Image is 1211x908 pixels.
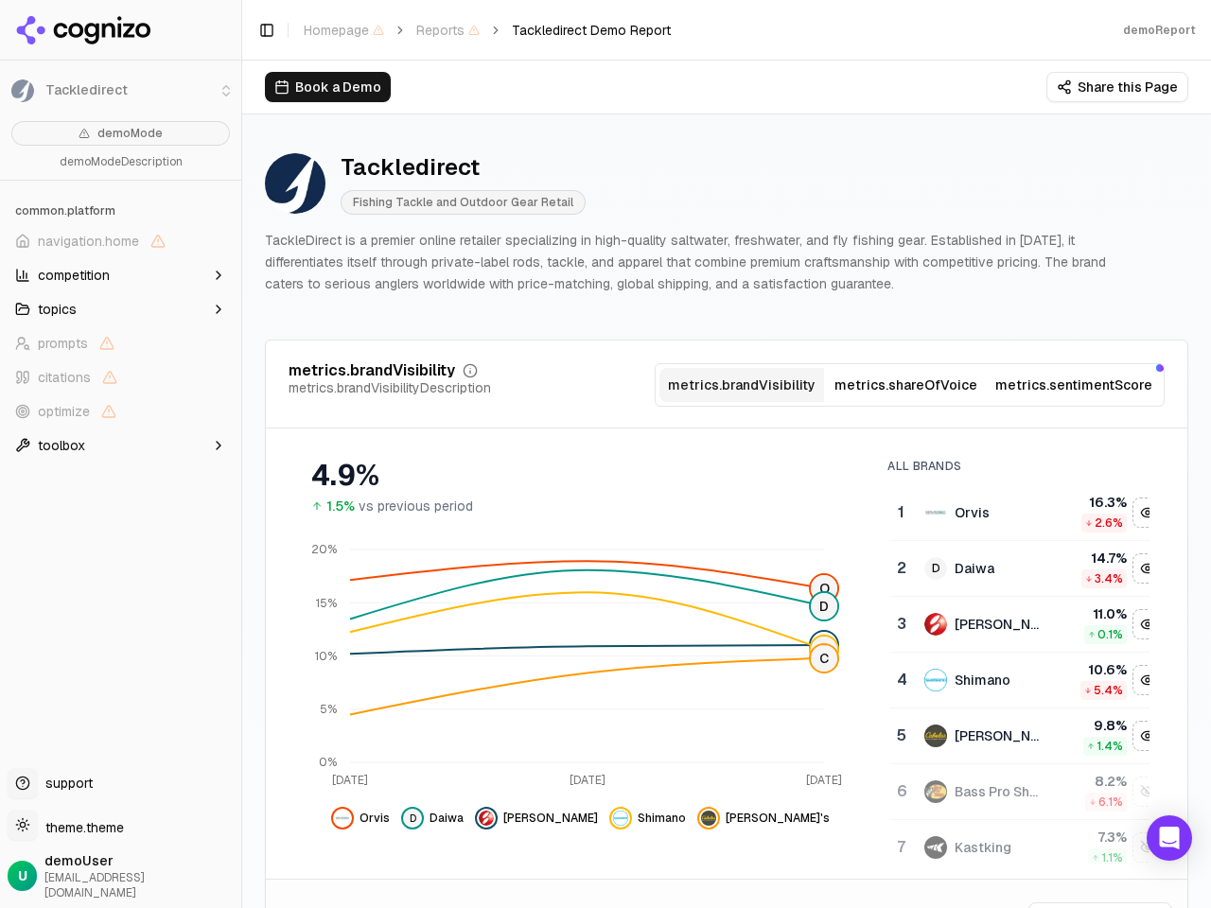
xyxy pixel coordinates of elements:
div: 2 [897,557,905,580]
button: metrics.shareOfVoice [824,368,989,402]
div: Open Intercom Messenger [1147,815,1192,861]
div: 4.9% [311,459,850,493]
button: navigation.hide simms data [1132,609,1163,639]
tr: 5cabela's[PERSON_NAME]'s9.8%1.4%navigation.hide cabela's data [889,708,1164,764]
button: navigation.show kastking data [1132,832,1163,863]
button: metrics.brandVisibility [659,368,824,402]
span: C [811,645,837,672]
span: theme.theme [38,819,124,836]
div: metrics.brandVisibilityDescription [289,378,491,397]
div: common.platform [8,196,234,226]
button: navigation.hide daiwa data [1132,553,1163,584]
span: Tackledirect Demo Report [512,21,671,40]
button: navigation.show bass pro shops data [1132,777,1163,807]
img: bass pro shops [924,780,947,803]
span: toolbox [38,436,85,455]
span: topics [38,300,77,319]
span: 0.1 % [1097,627,1123,642]
span: optimize [38,402,90,421]
div: All Brands [887,459,1150,474]
span: [PERSON_NAME] [503,811,598,826]
div: 8.2 % [1059,772,1127,791]
tspan: 15% [316,596,337,611]
span: O [811,576,837,602]
div: [PERSON_NAME] [955,615,1044,634]
img: shimano [924,669,947,691]
tspan: [DATE] [570,773,605,788]
span: [EMAIL_ADDRESS][DOMAIN_NAME] [44,870,234,900]
span: demoUser [44,851,234,870]
span: 1.5% [326,497,355,515]
tspan: 5% [320,702,337,717]
img: TackleDirect [265,153,325,214]
div: 1 [897,501,905,524]
tr: 2DDaiwa14.7%3.4%navigation.hide daiwa data [889,541,1164,597]
div: 4 [897,669,905,691]
span: support [38,774,93,793]
span: prompts [38,334,88,353]
span: D [924,557,947,580]
p: TackleDirect is a premier online retailer specializing in high-quality saltwater, freshwater, and... [265,230,1113,294]
button: navigation.hide orvis data [331,807,390,829]
tspan: 10% [315,649,337,664]
button: navigation.hide shimano data [1132,665,1163,695]
span: U [18,866,27,885]
div: [PERSON_NAME]'s [955,726,1044,745]
span: S [811,632,837,658]
span: 6.1 % [1098,794,1123,810]
div: 5 [897,725,905,747]
div: Shimano [955,671,1010,690]
div: 11.0 % [1059,604,1127,623]
button: competition [8,260,234,290]
span: 1.4 % [1097,739,1123,754]
div: Bass Pro Shops [955,782,1044,801]
span: demoMode [97,126,163,141]
nav: breadcrumb [304,21,671,40]
div: 6 [897,780,905,803]
button: metrics.sentimentScore [988,368,1160,402]
button: Book a Demo [265,72,391,102]
tr: 3simms[PERSON_NAME]11.0%0.1%navigation.hide simms data [889,597,1164,653]
img: orvis [924,501,947,524]
div: Daiwa [955,559,994,578]
span: Orvis [360,811,390,826]
div: Tackledirect [341,152,586,183]
tspan: [DATE] [806,773,842,788]
div: 14.7 % [1059,549,1127,567]
tspan: 20% [311,543,337,558]
tr: 4shimanoShimano10.6%5.4%navigation.hide shimano data [889,653,1164,708]
p: demoModeDescription [11,153,230,172]
span: vs previous period [359,497,473,515]
span: Fishing Tackle and Outdoor Gear Retail [341,190,586,215]
span: D [811,593,837,620]
span: D [405,811,420,826]
span: 5.4 % [1094,683,1123,698]
span: Shimano [638,811,686,826]
div: Orvis [955,503,990,522]
span: navigation.home [38,232,139,251]
div: 9.8 % [1059,716,1127,735]
tr: 1orvisOrvis16.3%2.6%navigation.hide orvis data [889,485,1164,541]
span: Daiwa [430,811,464,826]
span: 3.4 % [1095,571,1123,586]
div: 16.3 % [1059,493,1127,512]
tr: 7kastkingKastking7.3%1.1%navigation.show kastking data [889,820,1164,876]
button: toolbox [8,430,234,461]
span: citations [38,368,91,387]
span: 1.1 % [1101,850,1123,865]
div: 7.3 % [1059,828,1127,847]
button: navigation.hide shimano data [609,807,686,829]
div: Kastking [955,838,1011,857]
img: simms [479,811,494,826]
div: 3 [897,613,905,636]
button: topics [8,294,234,324]
tspan: 0% [319,756,337,771]
div: metrics.brandVisibility [289,363,455,378]
img: simms [924,613,947,636]
button: navigation.hide daiwa data [401,807,464,829]
button: navigation.hide simms data [475,807,598,829]
button: Share this Page [1046,72,1188,102]
button: navigation.hide cabela's data [1132,721,1163,751]
img: orvis [335,811,350,826]
div: 7 [897,836,905,859]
